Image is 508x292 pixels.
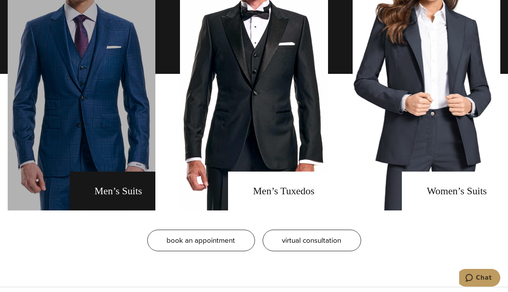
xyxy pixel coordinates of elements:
iframe: Opens a widget where you can chat to one of our agents [459,269,500,288]
span: virtual consultation [282,235,341,246]
a: book an appointment [147,230,255,251]
a: virtual consultation [263,230,361,251]
span: book an appointment [167,235,235,246]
